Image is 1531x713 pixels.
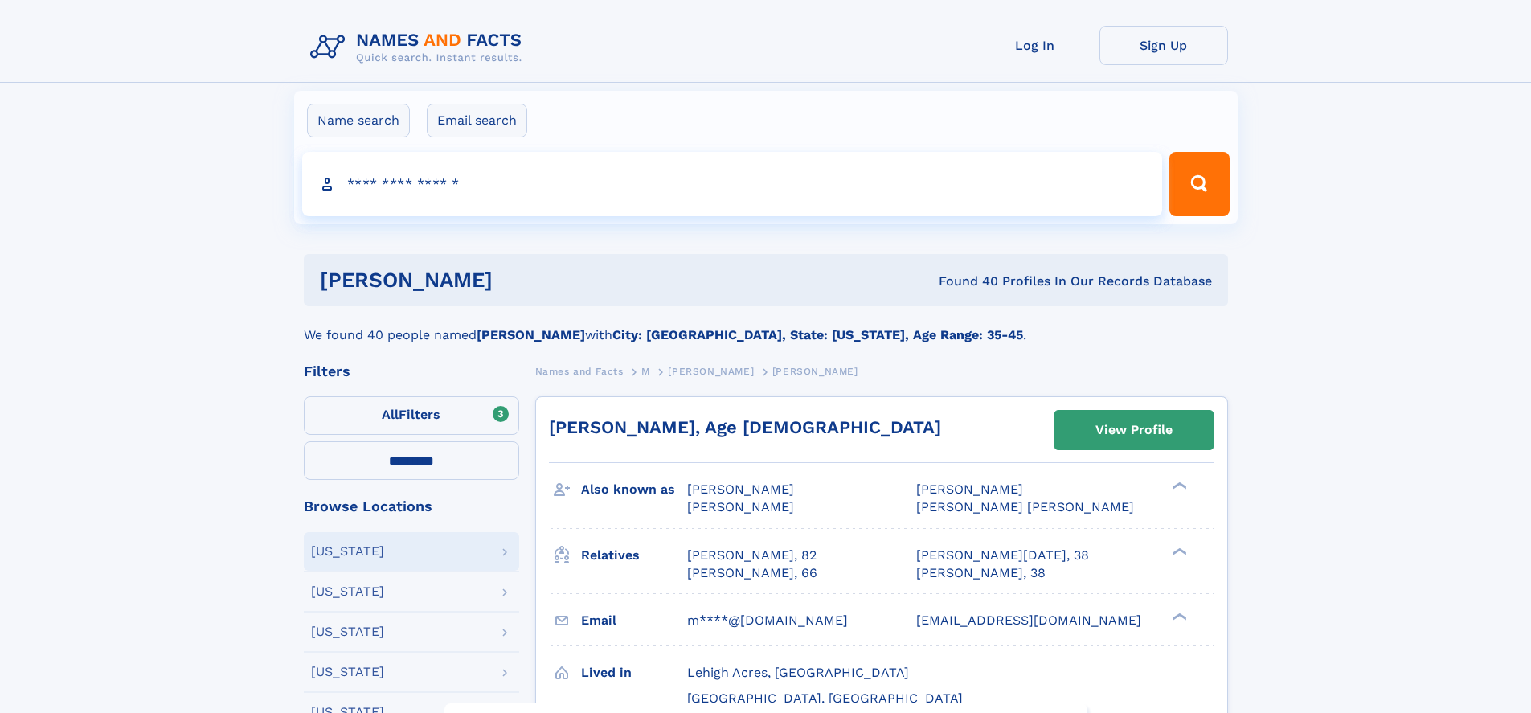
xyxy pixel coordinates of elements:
[1099,26,1228,65] a: Sign Up
[382,407,399,422] span: All
[320,270,716,290] h1: [PERSON_NAME]
[687,564,817,582] a: [PERSON_NAME], 66
[916,564,1046,582] a: [PERSON_NAME], 38
[1169,481,1188,491] div: ❯
[916,481,1023,497] span: [PERSON_NAME]
[535,361,624,381] a: Names and Facts
[311,625,384,638] div: [US_STATE]
[641,361,650,381] a: M
[581,659,687,686] h3: Lived in
[612,327,1023,342] b: City: [GEOGRAPHIC_DATA], State: [US_STATE], Age Range: 35-45
[772,366,858,377] span: [PERSON_NAME]
[668,366,754,377] span: [PERSON_NAME]
[687,547,817,564] a: [PERSON_NAME], 82
[971,26,1099,65] a: Log In
[307,104,410,137] label: Name search
[427,104,527,137] label: Email search
[668,361,754,381] a: [PERSON_NAME]
[687,665,909,680] span: Lehigh Acres, [GEOGRAPHIC_DATA]
[687,690,963,706] span: [GEOGRAPHIC_DATA], [GEOGRAPHIC_DATA]
[1169,611,1188,621] div: ❯
[641,366,650,377] span: M
[687,499,794,514] span: [PERSON_NAME]
[581,607,687,634] h3: Email
[477,327,585,342] b: [PERSON_NAME]
[1169,546,1188,556] div: ❯
[311,666,384,678] div: [US_STATE]
[304,499,519,514] div: Browse Locations
[687,481,794,497] span: [PERSON_NAME]
[581,542,687,569] h3: Relatives
[715,272,1212,290] div: Found 40 Profiles In Our Records Database
[581,476,687,503] h3: Also known as
[304,396,519,435] label: Filters
[549,417,941,437] a: [PERSON_NAME], Age [DEMOGRAPHIC_DATA]
[916,547,1089,564] a: [PERSON_NAME][DATE], 38
[916,613,1141,628] span: [EMAIL_ADDRESS][DOMAIN_NAME]
[311,545,384,558] div: [US_STATE]
[1169,152,1229,216] button: Search Button
[311,585,384,598] div: [US_STATE]
[1095,412,1173,449] div: View Profile
[302,152,1163,216] input: search input
[916,499,1134,514] span: [PERSON_NAME] [PERSON_NAME]
[304,306,1228,345] div: We found 40 people named with .
[304,26,535,69] img: Logo Names and Facts
[1054,411,1214,449] a: View Profile
[304,364,519,379] div: Filters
